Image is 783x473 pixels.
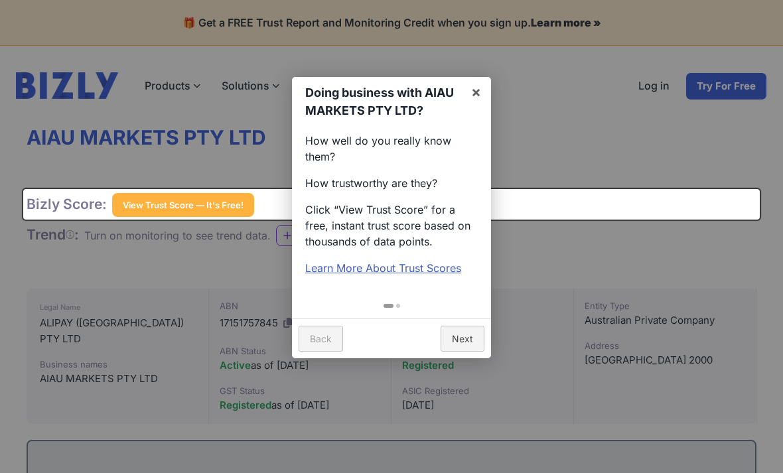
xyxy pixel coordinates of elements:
[299,326,343,352] a: Back
[441,326,484,352] a: Next
[305,261,461,275] a: Learn More About Trust Scores
[305,133,478,165] p: How well do you really know them?
[305,202,478,249] p: Click “View Trust Score” for a free, instant trust score based on thousands of data points.
[461,77,491,107] a: ×
[305,175,478,191] p: How trustworthy are they?
[305,84,461,119] h1: Doing business with AIAU MARKETS PTY LTD?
